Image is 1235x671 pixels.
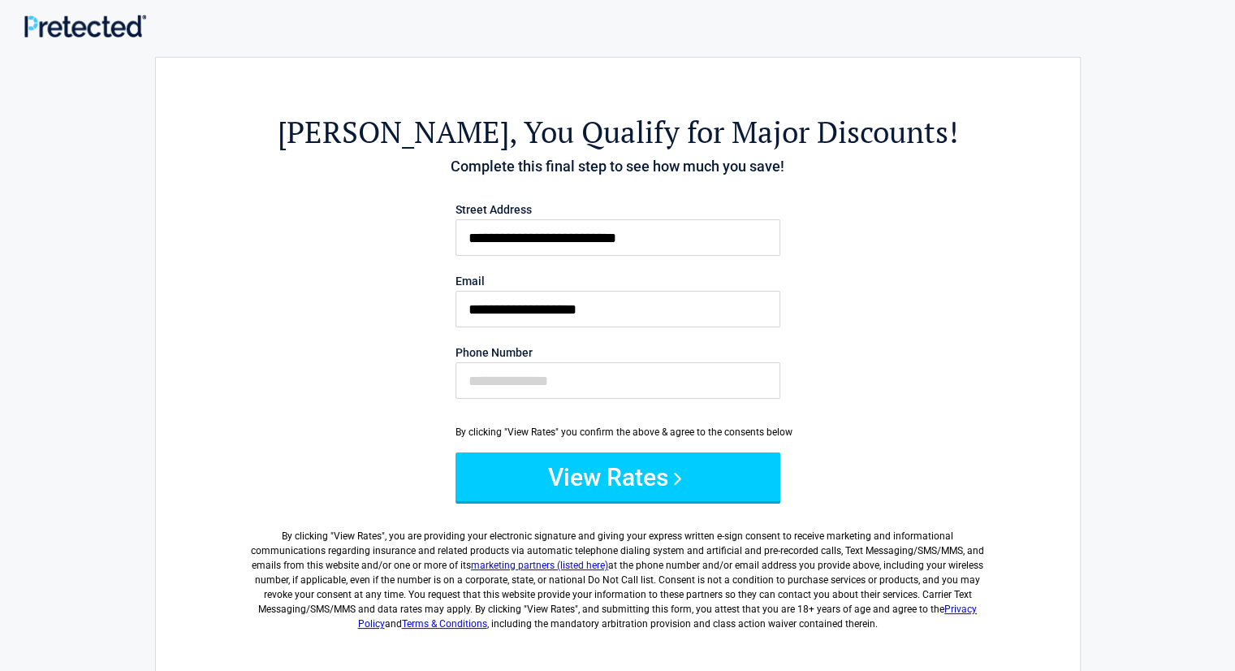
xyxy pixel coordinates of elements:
[245,112,991,152] h2: , You Qualify for Major Discounts!
[334,530,382,542] span: View Rates
[278,112,509,152] span: [PERSON_NAME]
[402,618,487,630] a: Terms & Conditions
[245,156,991,177] h4: Complete this final step to see how much you save!
[456,275,780,287] label: Email
[456,425,780,439] div: By clicking "View Rates" you confirm the above & agree to the consents below
[24,15,146,37] img: Main Logo
[456,452,780,501] button: View Rates
[245,516,991,631] label: By clicking " ", you are providing your electronic signature and giving your express written e-si...
[456,347,780,358] label: Phone Number
[456,204,780,215] label: Street Address
[471,560,608,571] a: marketing partners (listed here)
